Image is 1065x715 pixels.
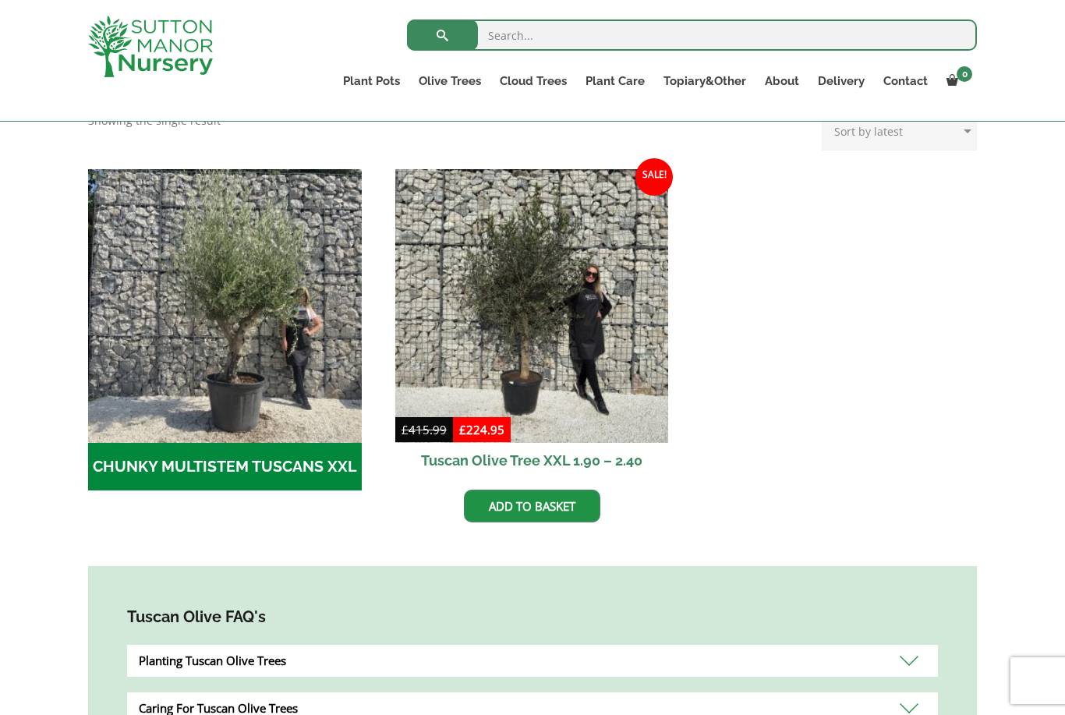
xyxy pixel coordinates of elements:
[654,70,755,92] a: Topiary&Other
[490,70,576,92] a: Cloud Trees
[957,66,972,82] span: 0
[402,422,447,437] bdi: 415.99
[402,422,409,437] span: £
[395,169,669,443] img: Tuscan Olive Tree XXL 1.90 - 2.40
[937,70,977,92] a: 0
[874,70,937,92] a: Contact
[395,169,669,478] a: Sale! Tuscan Olive Tree XXL 1.90 – 2.40
[464,490,600,522] a: Add to basket: “Tuscan Olive Tree XXL 1.90 - 2.40”
[409,70,490,92] a: Olive Trees
[755,70,808,92] a: About
[808,70,874,92] a: Delivery
[407,19,977,51] input: Search...
[459,422,504,437] bdi: 224.95
[635,158,673,196] span: Sale!
[127,645,938,677] div: Planting Tuscan Olive Trees
[459,422,466,437] span: £
[576,70,654,92] a: Plant Care
[395,443,669,478] h2: Tuscan Olive Tree XXL 1.90 – 2.40
[88,443,362,491] h2: CHUNKY MULTISTEM TUSCANS XXL
[88,16,213,77] img: logo
[334,70,409,92] a: Plant Pots
[88,169,362,443] img: CHUNKY MULTISTEM TUSCANS XXL
[127,605,938,629] h4: Tuscan Olive FAQ's
[88,169,362,490] a: Visit product category CHUNKY MULTISTEM TUSCANS XXL
[822,111,977,150] select: Shop order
